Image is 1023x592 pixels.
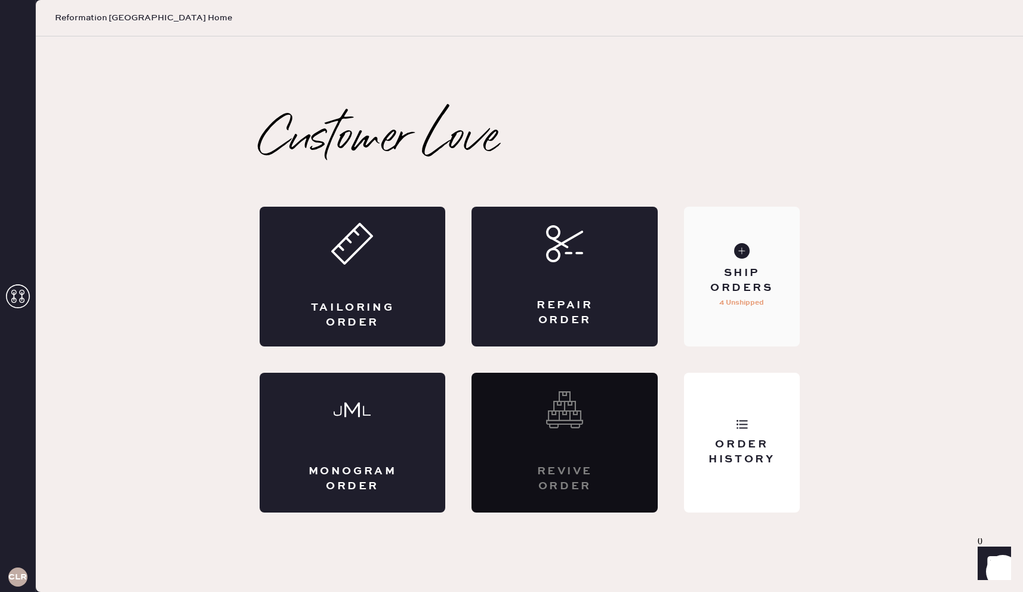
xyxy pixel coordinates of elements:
[694,266,790,296] div: Ship Orders
[307,464,398,494] div: Monogram Order
[519,464,610,494] div: Revive order
[55,12,232,24] span: Reformation [GEOGRAPHIC_DATA] Home
[472,373,658,513] div: Interested? Contact us at care@hemster.co
[519,298,610,328] div: Repair Order
[694,437,790,467] div: Order History
[966,538,1018,590] iframe: Front Chat
[719,296,764,310] p: 4 Unshipped
[307,300,398,330] div: Tailoring Order
[260,116,499,164] h2: Customer Love
[8,573,27,581] h3: CLR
